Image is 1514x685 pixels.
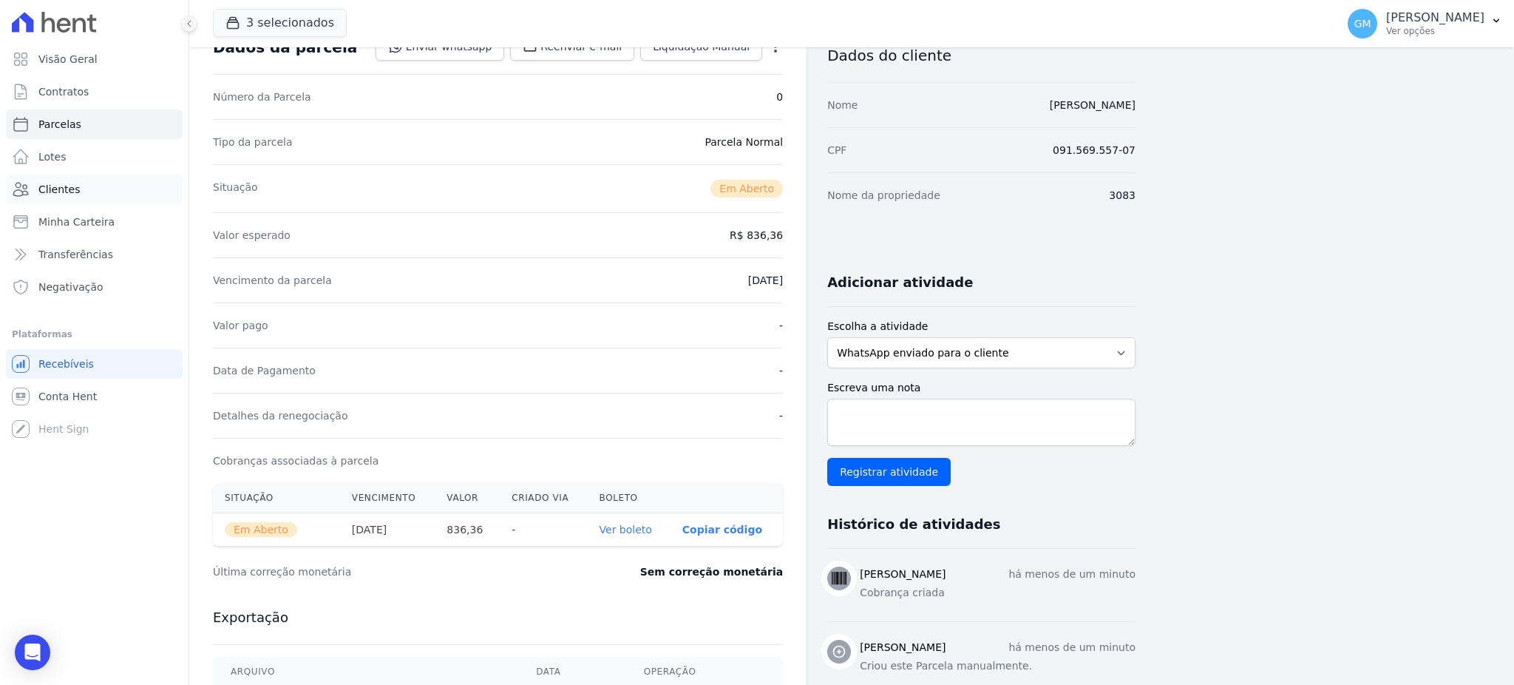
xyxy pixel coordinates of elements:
input: Registrar atividade [827,458,951,486]
a: Recebíveis [6,349,183,379]
span: Em Aberto [710,180,783,198]
span: Lotes [38,149,67,164]
span: Em Aberto [225,522,297,537]
a: Lotes [6,142,183,172]
a: Minha Carteira [6,207,183,237]
th: Vencimento [340,483,435,513]
a: Clientes [6,175,183,204]
a: Parcelas [6,109,183,139]
h3: [PERSON_NAME] [860,567,946,582]
h3: [PERSON_NAME] [860,640,946,655]
th: [DATE] [340,513,435,547]
p: Ver opções [1386,25,1484,37]
dt: Vencimento da parcela [213,273,332,288]
span: Minha Carteira [38,215,115,229]
dd: - [779,408,783,423]
label: Escreva uma nota [827,380,1135,396]
h3: Histórico de atividades [827,516,1000,533]
span: Visão Geral [38,52,98,67]
div: Open Intercom Messenger [15,635,50,670]
th: 836,36 [435,513,500,547]
dt: Nome [827,98,858,112]
th: Valor [435,483,500,513]
dd: 091.569.557-07 [1053,143,1135,158]
button: 3 selecionados [213,9,347,37]
th: Criado via [500,483,587,513]
button: Copiar código [682,524,762,536]
dt: CPF [827,143,846,158]
a: Visão Geral [6,44,183,74]
th: - [500,513,587,547]
p: Criou este Parcela manualmente. [860,658,1135,674]
p: Cobrança criada [860,585,1135,601]
h3: Adicionar atividade [827,274,973,291]
div: Plataformas [12,325,177,343]
p: [PERSON_NAME] [1386,10,1484,25]
dt: Cobranças associadas à parcela [213,453,378,468]
h3: Exportação [213,609,783,627]
button: GM [PERSON_NAME] Ver opções [1336,3,1514,44]
span: Conta Hent [38,389,97,404]
dd: - [779,363,783,378]
a: Transferências [6,240,183,269]
dd: 0 [776,90,783,104]
span: Recebíveis [38,357,94,371]
a: Ver boleto [600,524,652,536]
a: [PERSON_NAME] [1050,99,1135,111]
dt: Situação [213,180,258,198]
h3: Dados do cliente [827,47,1135,64]
dt: Detalhes da renegociação [213,408,348,423]
dt: Tipo da parcela [213,135,293,149]
dt: Valor esperado [213,228,291,243]
th: Situação [213,483,340,513]
dt: Número da Parcela [213,90,311,104]
dt: Data de Pagamento [213,363,316,378]
a: Negativação [6,272,183,302]
dd: [DATE] [748,273,783,288]
dd: 3083 [1109,188,1135,203]
span: Transferências [38,247,113,262]
p: há menos de um minuto [1008,640,1135,655]
p: há menos de um minuto [1008,567,1135,582]
a: Conta Hent [6,382,183,411]
span: GM [1354,18,1371,29]
dd: Parcela Normal [705,135,783,149]
dd: Sem correção monetária [640,564,783,579]
th: Boleto [588,483,671,513]
span: Clientes [38,182,80,197]
a: Contratos [6,77,183,107]
label: Escolha a atividade [827,319,1135,334]
span: Negativação [38,280,103,294]
dt: Última correção monetária [213,564,550,579]
dd: - [779,318,783,333]
dt: Valor pago [213,318,268,333]
span: Parcelas [38,117,81,132]
dd: R$ 836,36 [730,228,783,243]
dt: Nome da propriedade [827,188,940,203]
span: Contratos [38,84,89,99]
